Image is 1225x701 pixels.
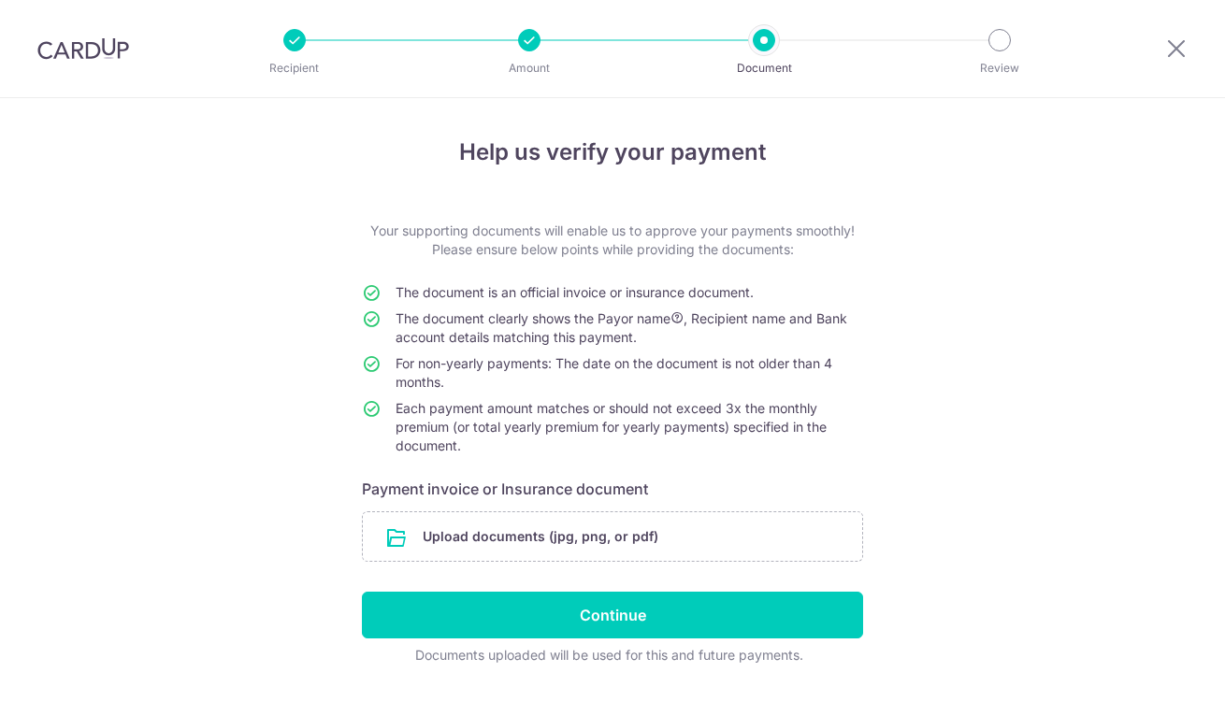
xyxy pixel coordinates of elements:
[362,511,863,562] div: Upload documents (jpg, png, or pdf)
[362,592,863,638] input: Continue
[396,400,827,453] span: Each payment amount matches or should not exceed 3x the monthly premium (or total yearly premium ...
[396,310,847,345] span: The document clearly shows the Payor name , Recipient name and Bank account details matching this...
[362,136,863,169] h4: Help us verify your payment
[695,59,833,78] p: Document
[37,37,129,60] img: CardUp
[362,478,863,500] h6: Payment invoice or Insurance document
[225,59,364,78] p: Recipient
[460,59,598,78] p: Amount
[362,646,856,665] div: Documents uploaded will be used for this and future payments.
[396,355,832,390] span: For non-yearly payments: The date on the document is not older than 4 months.
[362,222,863,259] p: Your supporting documents will enable us to approve your payments smoothly! Please ensure below p...
[930,59,1069,78] p: Review
[396,284,754,300] span: The document is an official invoice or insurance document.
